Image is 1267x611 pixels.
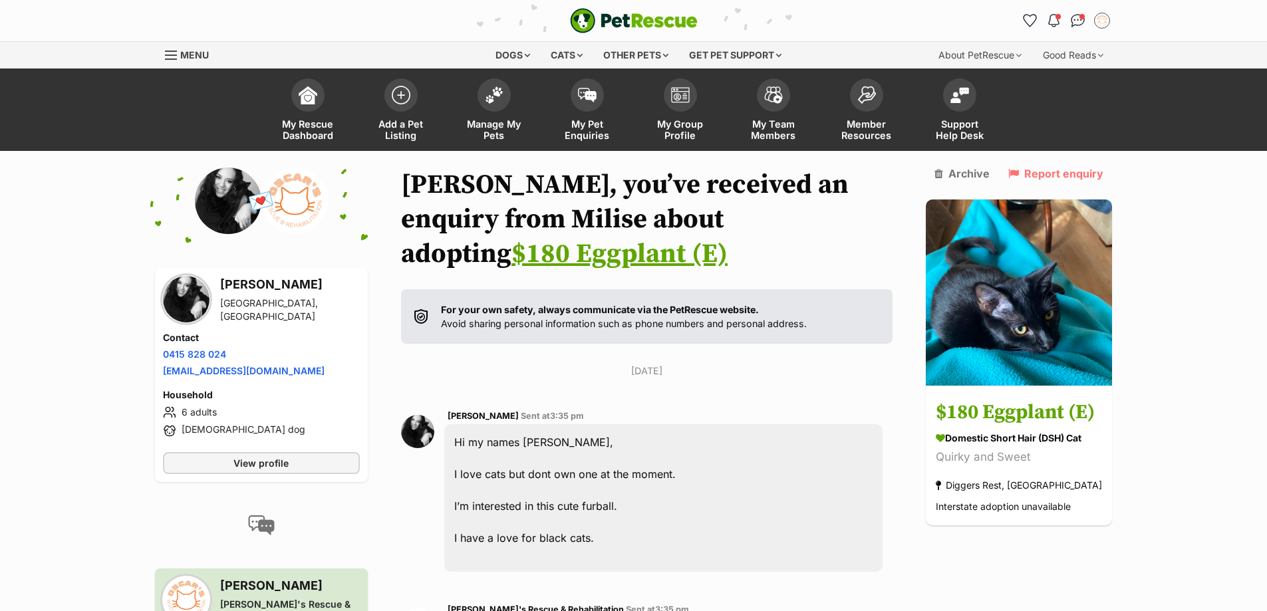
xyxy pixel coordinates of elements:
[195,168,261,234] img: Milise Valu profile pic
[930,118,990,141] span: Support Help Desk
[354,72,448,151] a: Add a Pet Listing
[511,237,728,271] a: $180 Eggplant (E)
[1020,10,1113,31] ul: Account quick links
[448,72,541,151] a: Manage My Pets
[929,42,1031,68] div: About PetRescue
[163,365,325,376] a: [EMAIL_ADDRESS][DOMAIN_NAME]
[1044,10,1065,31] button: Notifications
[163,423,360,439] li: [DEMOGRAPHIC_DATA] dog
[570,8,698,33] img: logo-e224e6f780fb5917bec1dbf3a21bbac754714ae5b6737aabdf751b685950b380.svg
[163,404,360,420] li: 6 adults
[727,72,820,151] a: My Team Members
[557,118,617,141] span: My Pet Enquiries
[926,199,1112,386] img: $180 Eggplant (E)
[1020,10,1041,31] a: Favourites
[570,8,698,33] a: PetRescue
[550,411,584,421] span: 3:35 pm
[441,303,807,331] p: Avoid sharing personal information such as phone numbers and personal address.
[220,275,360,294] h3: [PERSON_NAME]
[936,431,1102,445] div: Domestic Short Hair (DSH) Cat
[371,118,431,141] span: Add a Pet Listing
[936,398,1102,428] h3: $180 Eggplant (E)
[401,168,893,271] h1: [PERSON_NAME], you’ve received an enquiry from Milise about adopting
[578,88,597,102] img: pet-enquiries-icon-7e3ad2cf08bfb03b45e93fb7055b45f3efa6380592205ae92323e6603595dc1f.svg
[444,424,883,572] div: Hi my names [PERSON_NAME], I love cats but dont own one at the moment. I’m interested in this cut...
[464,118,524,141] span: Manage My Pets
[163,388,360,402] h4: Household
[950,87,969,103] img: help-desk-icon-fdf02630f3aa405de69fd3d07c3f3aa587a6932b1a1747fa1d2bba05be0121f9.svg
[180,49,209,61] span: Menu
[220,576,360,595] h3: [PERSON_NAME]
[934,168,990,180] a: Archive
[246,187,276,215] span: 💌
[1008,168,1103,180] a: Report enquiry
[441,304,759,315] strong: For your own safety, always communicate via the PetRescue website.
[163,276,210,322] img: Milise Valu profile pic
[220,297,360,323] div: [GEOGRAPHIC_DATA], [GEOGRAPHIC_DATA]
[261,72,354,151] a: My Rescue Dashboard
[913,72,1006,151] a: Support Help Desk
[1071,14,1085,27] img: chat-41dd97257d64d25036548639549fe6c8038ab92f7586957e7f3b1b290dea8141.svg
[820,72,913,151] a: Member Resources
[401,364,893,378] p: [DATE]
[744,118,803,141] span: My Team Members
[936,477,1102,495] div: Diggers Rest, [GEOGRAPHIC_DATA]
[634,72,727,151] a: My Group Profile
[165,42,218,66] a: Menu
[1091,10,1113,31] button: My account
[248,515,275,535] img: conversation-icon-4a6f8262b818ee0b60e3300018af0b2d0b884aa5de6e9bcb8d3d4eeb1a70a7c4.svg
[163,452,360,474] a: View profile
[936,501,1071,513] span: Interstate adoption unavailable
[448,411,519,421] span: [PERSON_NAME]
[926,388,1112,526] a: $180 Eggplant (E) Domestic Short Hair (DSH) Cat Quirky and Sweet Diggers Rest, [GEOGRAPHIC_DATA] ...
[650,118,710,141] span: My Group Profile
[1048,14,1059,27] img: notifications-46538b983faf8c2785f20acdc204bb7945ddae34d4c08c2a6579f10ce5e182be.svg
[541,42,592,68] div: Cats
[936,449,1102,467] div: Quirky and Sweet
[261,168,328,234] img: Oscar's Rescue & Rehabilitation profile pic
[594,42,678,68] div: Other pets
[299,86,317,104] img: dashboard-icon-eb2f2d2d3e046f16d808141f083e7271f6b2e854fb5c12c21221c1fb7104beca.svg
[1095,14,1109,27] img: Dan profile pic
[1067,10,1089,31] a: Conversations
[671,87,690,103] img: group-profile-icon-3fa3cf56718a62981997c0bc7e787c4b2cf8bcc04b72c1350f741eb67cf2f40e.svg
[233,456,289,470] span: View profile
[392,86,410,104] img: add-pet-listing-icon-0afa8454b4691262ce3f59096e99ab1cd57d4a30225e0717b998d2c9b9846f56.svg
[163,348,226,360] a: 0415 828 024
[857,86,876,104] img: member-resources-icon-8e73f808a243e03378d46382f2149f9095a855e16c252ad45f914b54edf8863c.svg
[486,42,539,68] div: Dogs
[680,42,791,68] div: Get pet support
[521,411,584,421] span: Sent at
[401,415,434,448] img: Milise Valu profile pic
[485,86,503,104] img: manage-my-pets-icon-02211641906a0b7f246fdf0571729dbe1e7629f14944591b6c1af311fb30b64b.svg
[541,72,634,151] a: My Pet Enquiries
[1034,42,1113,68] div: Good Reads
[764,86,783,104] img: team-members-icon-5396bd8760b3fe7c0b43da4ab00e1e3bb1a5d9ba89233759b79545d2d3fc5d0d.svg
[278,118,338,141] span: My Rescue Dashboard
[163,331,360,344] h4: Contact
[837,118,897,141] span: Member Resources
